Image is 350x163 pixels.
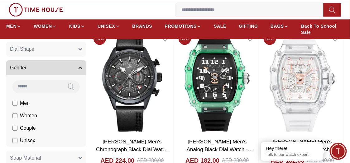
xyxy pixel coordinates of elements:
input: Women [12,113,17,118]
div: Hey there! [266,145,319,151]
a: KIDS [69,21,85,32]
a: SALE [214,21,226,32]
span: Strap Material [10,154,41,162]
a: UNISEX [98,21,120,32]
input: Men [12,101,17,106]
a: WOMEN [34,21,57,32]
a: [PERSON_NAME] Men's Chronograph Black Dial Watch - K25107-BLBB [96,139,168,161]
span: Couple [20,124,36,132]
img: Kenneth Scott Men's Chronograph Black Dial Watch - K25107-BLBB [91,30,173,134]
span: KIDS [69,23,80,29]
span: Back To School Sale [301,23,344,35]
a: GIFTING [239,21,258,32]
span: BAGS [271,23,284,29]
span: Dial Shape [10,45,34,53]
span: BRANDS [132,23,152,29]
span: UNISEX [98,23,115,29]
img: ... [9,3,63,16]
a: BAGS [271,21,289,32]
p: Talk to our watch expert! [266,152,319,157]
a: PROMOTIONS [165,21,202,32]
span: GIFTING [239,23,258,29]
span: MEN [6,23,17,29]
div: Chat Widget [330,143,347,160]
a: MEN [6,21,21,32]
span: Unisex [20,137,35,144]
button: Gender [6,60,86,75]
span: PROMOTIONS [165,23,197,29]
input: Unisex [12,138,17,143]
span: SALE [214,23,226,29]
button: Dial Shape [6,42,86,57]
span: Gender [10,64,26,72]
span: Men [20,100,30,107]
span: Women [20,112,37,119]
img: Kenneth Scott Men's Analog Black Dial Watch - K25009-ZSBB [176,30,258,134]
a: Back To School Sale [301,21,344,38]
span: WOMEN [34,23,52,29]
a: [PERSON_NAME] Men's Analog White Dial Watch - K25009-SSWW [271,139,338,161]
a: BRANDS [132,21,152,32]
a: [PERSON_NAME] Men's Analog Black Dial Watch - K25009-ZSBB [187,139,253,161]
input: Couple [12,126,17,131]
img: Kenneth Scott Men's Analog White Dial Watch - K25009-SSWW [261,30,343,134]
